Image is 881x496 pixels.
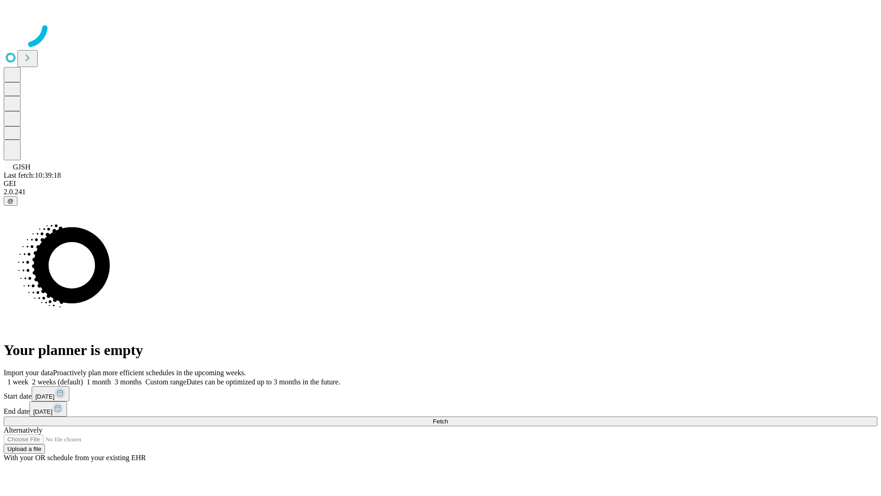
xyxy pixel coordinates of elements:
[32,386,69,401] button: [DATE]
[53,369,246,377] span: Proactively plan more efficient schedules in the upcoming weeks.
[4,417,877,426] button: Fetch
[33,408,52,415] span: [DATE]
[115,378,142,386] span: 3 months
[186,378,340,386] span: Dates can be optimized up to 3 months in the future.
[4,196,17,206] button: @
[4,444,45,454] button: Upload a file
[29,401,67,417] button: [DATE]
[4,386,877,401] div: Start date
[433,418,448,425] span: Fetch
[32,378,83,386] span: 2 weeks (default)
[87,378,111,386] span: 1 month
[4,454,146,462] span: With your OR schedule from your existing EHR
[4,426,42,434] span: Alternatively
[7,378,28,386] span: 1 week
[7,197,14,204] span: @
[4,188,877,196] div: 2.0.241
[4,401,877,417] div: End date
[4,171,61,179] span: Last fetch: 10:39:18
[13,163,30,171] span: GJSH
[145,378,186,386] span: Custom range
[4,342,877,359] h1: Your planner is empty
[4,180,877,188] div: GEI
[35,393,55,400] span: [DATE]
[4,369,53,377] span: Import your data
